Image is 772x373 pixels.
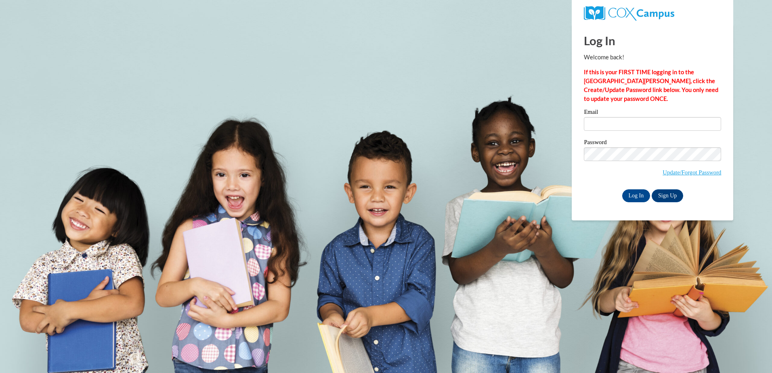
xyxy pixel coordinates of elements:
img: COX Campus [584,6,674,21]
a: Update/Forgot Password [663,169,721,176]
a: COX Campus [584,9,674,16]
label: Email [584,109,721,117]
p: Welcome back! [584,53,721,62]
label: Password [584,139,721,147]
strong: If this is your FIRST TIME logging in to the [GEOGRAPHIC_DATA][PERSON_NAME], click the Create/Upd... [584,69,718,102]
input: Log In [622,189,650,202]
h1: Log In [584,32,721,49]
a: Sign Up [652,189,683,202]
